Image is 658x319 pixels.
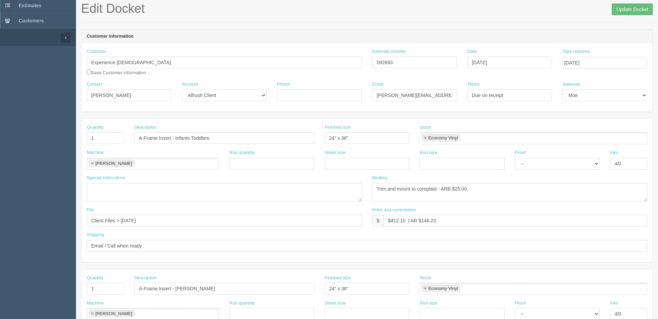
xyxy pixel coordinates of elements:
label: File [87,207,94,213]
label: Special instructions [87,175,125,181]
label: Run size [420,149,437,156]
header: Customer Information [82,30,652,43]
label: Quantity [87,275,103,281]
label: Run quantity [229,149,255,156]
label: Run quantity [229,300,255,307]
input: Enter customer name [87,57,362,68]
label: Email [372,81,383,88]
label: Sheet size [325,149,346,156]
label: Proof [515,149,526,156]
input: Update Docket [612,3,653,15]
label: Inks [610,300,618,307]
label: Estimate number [372,48,406,55]
label: Date required [562,48,590,55]
label: Machine [87,149,104,156]
label: Price and commission [372,207,416,213]
textarea: Trim and mount to coroplast - ARB $25.00 [372,183,648,202]
label: Description [134,275,157,281]
label: Account [182,81,198,88]
label: Finished size [325,275,351,281]
label: Contact [87,81,102,88]
label: Shipping [87,232,104,238]
label: Run size [420,300,437,307]
label: Salesrep [562,81,580,88]
label: Finished size [325,124,351,131]
label: Bindery [372,175,388,181]
div: Save Customer Information [87,48,362,76]
span: Estimates [19,3,41,8]
div: Economy Vinyl [428,136,458,140]
label: Machine [87,300,104,307]
label: Inks [610,149,618,156]
label: Phone [277,81,290,88]
label: Customer [87,48,106,55]
div: [PERSON_NAME] [95,311,132,316]
div: [PERSON_NAME] [95,161,132,166]
label: Date [467,48,477,55]
label: Proof [515,300,526,307]
div: Economy Vinyl [428,286,458,291]
label: Terms [467,81,479,88]
label: Description [134,124,157,131]
label: Sheet size [325,300,346,307]
h1: Edit Docket [81,2,653,16]
span: Customers [19,18,44,23]
label: Stock [420,124,431,131]
label: Quantity [87,124,103,131]
div: $ [372,215,384,226]
label: Stock [420,275,431,281]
